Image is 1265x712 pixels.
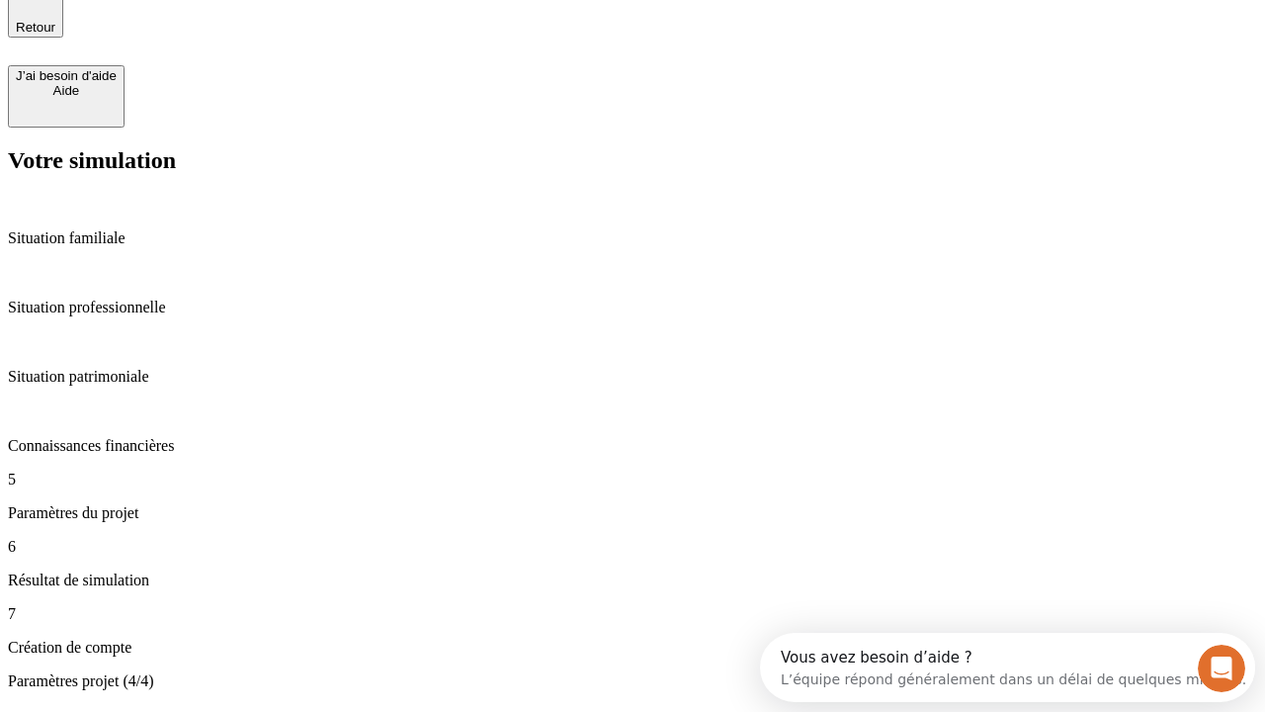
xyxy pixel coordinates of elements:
p: 5 [8,471,1257,489]
p: Paramètres projet (4/4) [8,672,1257,690]
p: 7 [8,605,1257,623]
p: Création de compte [8,639,1257,657]
iframe: Intercom live chat discovery launcher [760,633,1255,702]
h2: Votre simulation [8,147,1257,174]
div: J’ai besoin d'aide [16,68,117,83]
div: Vous avez besoin d’aide ? [21,17,486,33]
div: Ouvrir le Messenger Intercom [8,8,545,62]
p: Situation patrimoniale [8,368,1257,386]
span: Retour [16,20,55,35]
p: Connaissances financières [8,437,1257,455]
p: Résultat de simulation [8,572,1257,589]
p: Paramètres du projet [8,504,1257,522]
p: 6 [8,538,1257,556]
div: L’équipe répond généralement dans un délai de quelques minutes. [21,33,486,53]
p: Situation familiale [8,229,1257,247]
iframe: Intercom live chat [1198,645,1245,692]
button: J’ai besoin d'aideAide [8,65,125,128]
div: Aide [16,83,117,98]
p: Situation professionnelle [8,299,1257,316]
